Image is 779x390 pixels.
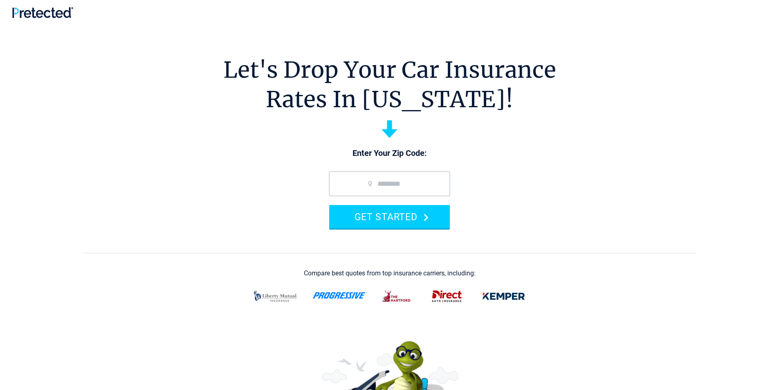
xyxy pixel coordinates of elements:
[477,286,531,307] img: kemper
[321,148,458,159] p: Enter Your Zip Code:
[427,286,467,307] img: direct
[329,171,450,196] input: zip code
[312,292,367,299] img: progressive
[12,7,73,18] img: Pretected Logo
[377,286,417,307] img: thehartford
[304,270,476,277] div: Compare best quotes from top insurance carriers, including:
[223,55,556,114] h1: Let's Drop Your Car Insurance Rates In [US_STATE]!
[249,286,303,307] img: liberty
[329,205,450,228] button: GET STARTED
